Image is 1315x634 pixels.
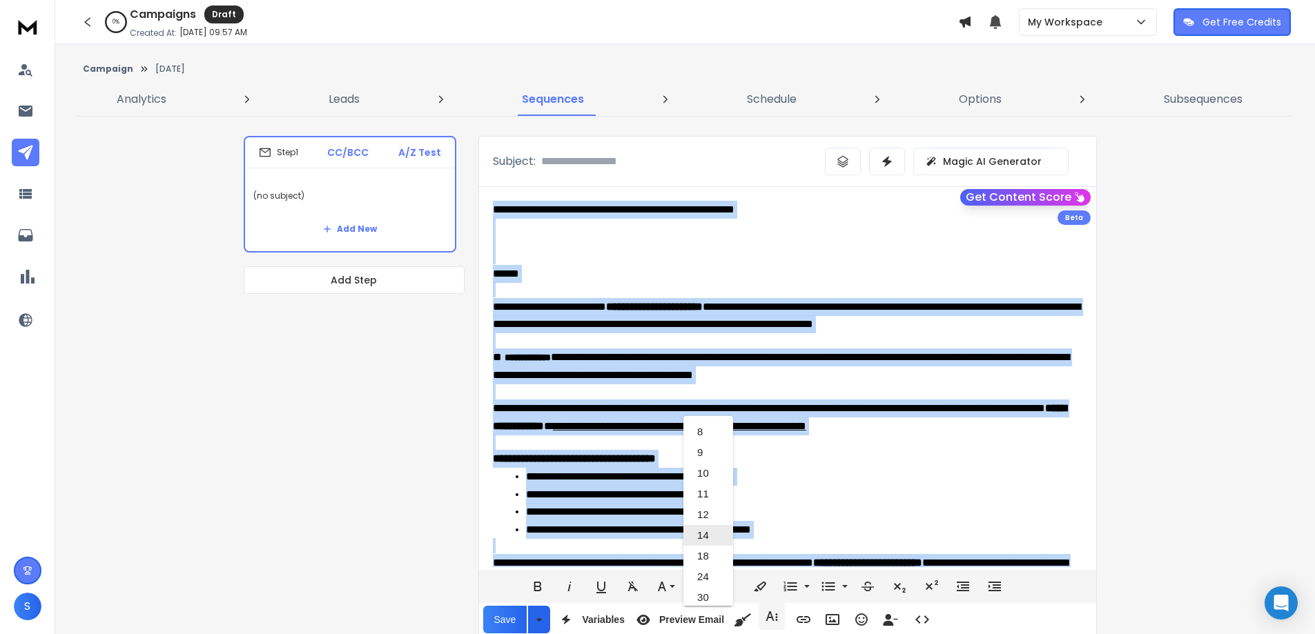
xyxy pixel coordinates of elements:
[320,83,368,116] a: Leads
[747,91,797,108] p: Schedule
[909,606,935,633] button: Code View
[683,525,733,546] a: 14
[982,573,1008,600] button: Increase Indent (Ctrl+])
[683,442,733,463] a: 9
[14,593,41,620] button: S
[683,463,733,484] a: 10
[943,155,1042,168] p: Magic AI Generator
[83,63,133,75] button: Campaign
[819,606,846,633] button: Insert Image (Ctrl+P)
[959,91,1002,108] p: Options
[329,91,360,108] p: Leads
[739,83,805,116] a: Schedule
[130,28,177,39] p: Created At:
[1164,91,1243,108] p: Subsequences
[312,215,388,243] button: Add New
[493,153,536,170] p: Subject:
[913,148,1069,175] button: Magic AI Generator
[579,614,627,626] span: Variables
[398,146,441,159] p: A/Z Test
[483,606,527,633] button: Save
[522,91,584,108] p: Sequences
[179,27,247,38] p: [DATE] 09:57 AM
[117,91,166,108] p: Analytics
[683,484,733,504] a: 11
[14,14,41,39] img: logo
[960,189,1091,206] button: Get Content Score
[683,587,733,608] a: 30
[1028,15,1108,29] p: My Workspace
[108,83,175,116] a: Analytics
[155,63,185,75] p: [DATE]
[683,566,733,587] a: 24
[327,146,369,159] p: CC/BCC
[683,422,733,442] a: 8
[683,504,733,525] a: 12
[877,606,904,633] button: Insert Unsubscribe Link
[244,266,465,294] button: Add Step
[950,573,976,600] button: Decrease Indent (Ctrl+[)
[113,18,119,26] p: 0 %
[683,546,733,566] a: 18
[1156,83,1251,116] a: Subsequences
[204,6,244,23] div: Draft
[951,83,1010,116] a: Options
[1202,15,1281,29] p: Get Free Credits
[1265,586,1298,620] div: Open Intercom Messenger
[244,136,456,252] li: Step1CC/BCCA/Z Test(no subject)Add New
[259,146,298,159] div: Step 1
[630,606,727,633] button: Preview Email
[553,606,627,633] button: Variables
[130,6,196,23] h1: Campaigns
[514,83,592,116] a: Sequences
[656,614,727,626] span: Preview Email
[848,606,875,633] button: Emoticons
[253,177,447,215] p: (no subject)
[1173,8,1291,36] button: Get Free Credits
[1058,210,1091,225] div: Beta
